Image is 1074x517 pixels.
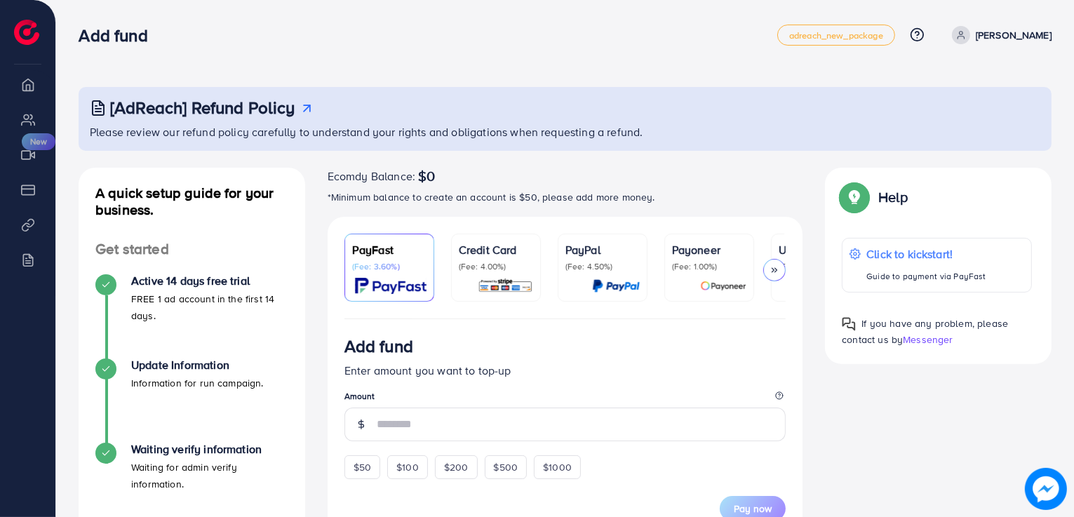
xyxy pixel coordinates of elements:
img: card [592,278,640,294]
p: (Fee: 4.50%) [565,261,640,272]
p: Waiting for admin verify information. [131,459,288,492]
span: $50 [354,460,371,474]
span: $1000 [543,460,572,474]
span: Pay now [734,502,772,516]
span: adreach_new_package [789,31,883,40]
span: Ecomdy Balance: [328,168,415,184]
p: PayFast [352,241,427,258]
p: Enter amount you want to top-up [344,362,786,379]
p: (Fee: 4.00%) [459,261,533,272]
p: [PERSON_NAME] [976,27,1052,43]
p: USDT [779,241,853,258]
img: Popup guide [842,317,856,331]
img: card [478,278,533,294]
h4: Update Information [131,358,264,372]
p: Credit Card [459,241,533,258]
h4: A quick setup guide for your business. [79,184,305,218]
img: image [1025,468,1067,510]
li: Update Information [79,358,305,443]
a: [PERSON_NAME] [946,26,1052,44]
img: logo [14,20,39,45]
img: Popup guide [842,184,867,210]
li: Active 14 days free trial [79,274,305,358]
span: $200 [444,460,469,474]
span: $500 [494,460,518,474]
img: card [700,278,746,294]
p: Payoneer [672,241,746,258]
p: Click to kickstart! [866,246,986,262]
span: $100 [396,460,419,474]
h4: Get started [79,241,305,258]
p: Please review our refund policy carefully to understand your rights and obligations when requesti... [90,123,1043,140]
h4: Active 14 days free trial [131,274,288,288]
h3: Add fund [344,336,413,356]
p: PayPal [565,241,640,258]
p: Guide to payment via PayFast [866,268,986,285]
p: Information for run campaign. [131,375,264,391]
img: card [355,278,427,294]
h3: [AdReach] Refund Policy [110,98,295,118]
span: Messenger [903,333,953,347]
h4: Waiting verify information [131,443,288,456]
span: $0 [418,168,435,184]
p: Help [878,189,908,206]
p: (Fee: 1.00%) [672,261,746,272]
p: (Fee: 3.60%) [352,261,427,272]
p: FREE 1 ad account in the first 14 days. [131,290,288,324]
span: If you have any problem, please contact us by [842,316,1008,347]
a: adreach_new_package [777,25,895,46]
legend: Amount [344,390,786,408]
p: *Minimum balance to create an account is $50, please add more money. [328,189,803,206]
h3: Add fund [79,25,159,46]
